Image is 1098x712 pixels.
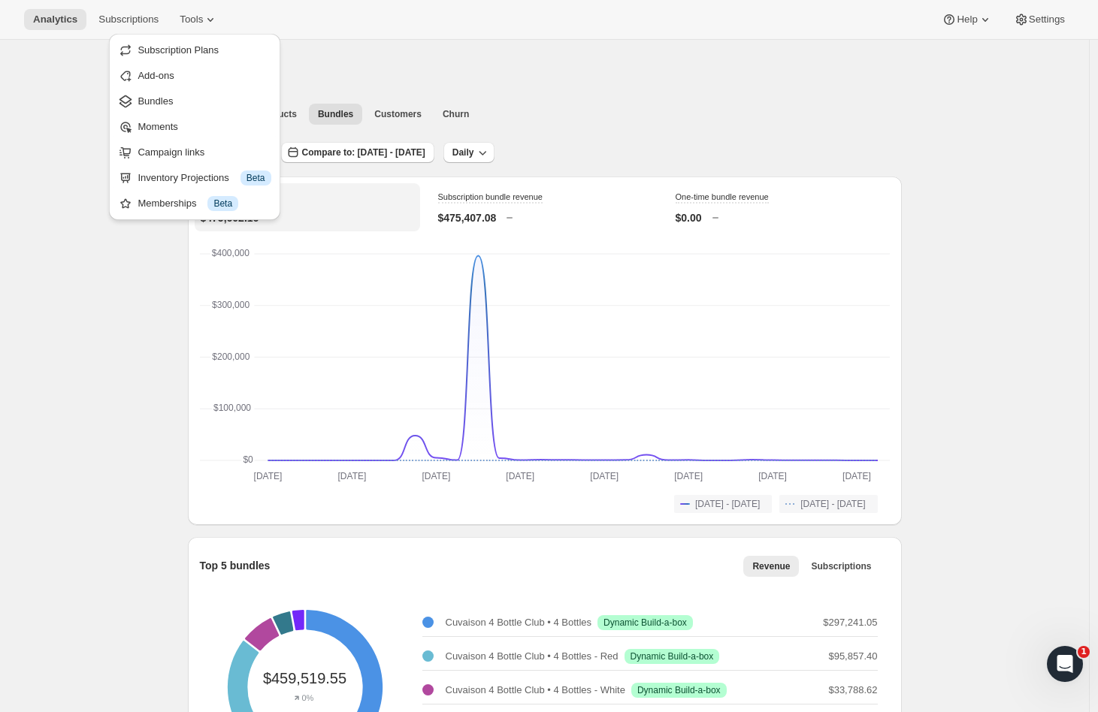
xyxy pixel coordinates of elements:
[138,121,177,132] span: Moments
[752,560,790,572] span: Revenue
[823,615,877,630] p: $297,241.05
[213,198,232,210] span: Beta
[1005,9,1074,30] button: Settings
[281,142,434,163] button: Compare to: [DATE] - [DATE]
[247,172,265,184] span: Beta
[318,108,353,120] span: Bundles
[1029,14,1065,26] span: Settings
[452,146,474,158] span: Daily
[1078,646,1090,658] span: 1
[800,498,865,510] span: [DATE] - [DATE]
[171,9,227,30] button: Tools
[113,89,275,113] button: Bundles
[302,146,425,158] span: Compare to: [DATE] - [DATE]
[443,108,469,120] span: Churn
[138,170,271,186] div: Inventory Projections
[138,70,174,81] span: Add-ons
[113,166,275,190] button: Inventory Projections
[138,196,271,211] div: Memberships
[33,14,77,26] span: Analytics
[138,44,219,56] span: Subscription Plans
[828,683,877,698] p: $33,788.62
[113,192,275,216] button: Memberships
[842,471,871,481] text: [DATE]
[337,471,366,481] text: [DATE]
[779,495,877,513] button: [DATE] - [DATE]
[438,210,497,225] p: $475,407.08
[212,351,250,362] text: $200,000
[631,650,714,662] span: Dynamic Build-a-box
[138,95,173,107] span: Bundles
[957,14,977,26] span: Help
[422,471,450,481] text: [DATE]
[446,615,592,630] p: Cuvaison 4 Bottle Club • 4 Bottles
[98,14,159,26] span: Subscriptions
[438,192,543,201] span: Subscription bundle revenue
[603,617,687,629] span: Dynamic Build-a-box
[180,14,203,26] span: Tools
[24,9,86,30] button: Analytics
[590,471,619,481] text: [DATE]
[443,142,495,163] button: Daily
[933,9,1001,30] button: Help
[676,192,769,201] span: One-time bundle revenue
[674,495,772,513] button: [DATE] - [DATE]
[506,471,534,481] text: [DATE]
[1047,646,1083,682] iframe: Intercom live chat
[674,471,703,481] text: [DATE]
[446,683,625,698] p: Cuvaison 4 Bottle Club • 4 Bottles - White
[113,115,275,139] button: Moments
[811,560,871,572] span: Subscriptions
[637,684,721,696] span: Dynamic Build-a-box
[113,38,275,62] button: Subscription Plans
[89,9,168,30] button: Subscriptions
[138,146,204,158] span: Campaign links
[695,498,760,510] span: [DATE] - [DATE]
[113,140,275,164] button: Campaign links
[211,248,249,258] text: $400,000
[676,210,702,225] p: $0.00
[258,108,297,120] span: Products
[212,300,250,310] text: $300,000
[243,454,253,465] text: $0
[758,471,787,481] text: [DATE]
[828,649,877,664] p: $95,857.40
[200,558,271,573] p: Top 5 bundles
[446,649,619,664] p: Cuvaison 4 Bottle Club • 4 Bottles - Red
[213,403,251,413] text: $100,000
[253,471,282,481] text: [DATE]
[113,64,275,88] button: Add-ons
[374,108,422,120] span: Customers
